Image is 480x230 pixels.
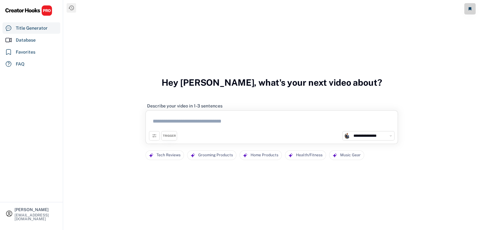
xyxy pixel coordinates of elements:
[157,151,181,160] div: Tech Reviews
[15,208,57,212] div: [PERSON_NAME]
[16,49,35,55] div: Favorites
[147,103,222,109] div: Describe your video in 1-3 sentences
[296,151,323,160] div: Health/Fitness
[251,151,278,160] div: Home Products
[198,151,233,160] div: Grooming Products
[15,213,57,221] div: [EMAIL_ADDRESS][DOMAIN_NAME]
[340,151,361,160] div: Music Gear
[16,37,36,43] div: Database
[16,25,48,32] div: Title Generator
[5,5,52,16] img: CHPRO%20Logo.svg
[16,61,25,67] div: FAQ
[162,71,382,95] h3: Hey [PERSON_NAME], what's your next video about?
[344,133,350,139] img: unnamed.jpg
[163,134,176,138] div: TRIGGER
